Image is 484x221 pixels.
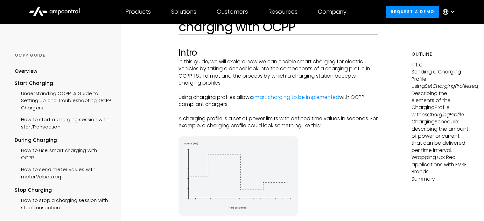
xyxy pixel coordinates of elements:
[15,80,111,87] div: Start Charging
[318,8,347,15] div: Company
[125,8,151,15] div: Products
[15,137,111,144] div: During Charging
[268,8,298,15] div: Resources
[179,58,378,87] p: In this guide, we will explore how we can enable smart charging for electric vehicles by taking a...
[179,108,378,115] p: ‍
[179,4,378,34] h1: How to use smart charging with OCPP
[411,154,470,175] p: Wrapping up: Real applications with EVSE Brands
[179,129,378,136] p: ‍
[411,51,470,58] h5: Outline
[411,61,470,68] p: Intro
[15,52,111,58] div: OCPP GUIDE
[179,47,378,58] h2: Intro
[386,6,439,17] a: Request a demo
[425,82,478,90] em: SetChargingProfile.req
[15,144,111,163] a: How to use smart charging with OCPP
[411,90,470,119] p: Describing the elements of the ChargingProfile with
[171,8,196,15] div: Solutions
[252,93,339,101] a: smart charging to be implemented
[15,163,111,182] a: How to send meter values with meterValues.req
[15,87,111,113] a: Understanding OCPP: A Guide to Setting Up and Troubleshooting OCPP Chargers
[15,68,38,79] a: Overview
[411,68,470,90] p: Sending a Charging Profile using
[15,187,111,194] div: Stop Charging
[179,86,378,93] p: ‍
[422,111,464,118] em: csChargingProfile
[15,68,38,75] div: Overview
[15,194,111,213] a: How to stop a charging session with stopTransaction
[179,115,378,129] p: A charging profile is a set of power limits with defined time values in seconds. For example, a c...
[217,8,248,15] div: Customers
[179,94,378,108] p: Using charging profiles allows with OCPP-compliant chargers.
[411,118,470,154] p: ChargingSchedule: describing the amount of power or current that can be delivered per time interval.
[411,176,470,183] p: Summary
[15,113,111,132] a: How to start a charging session with startTransaction
[179,136,298,216] img: energy diagram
